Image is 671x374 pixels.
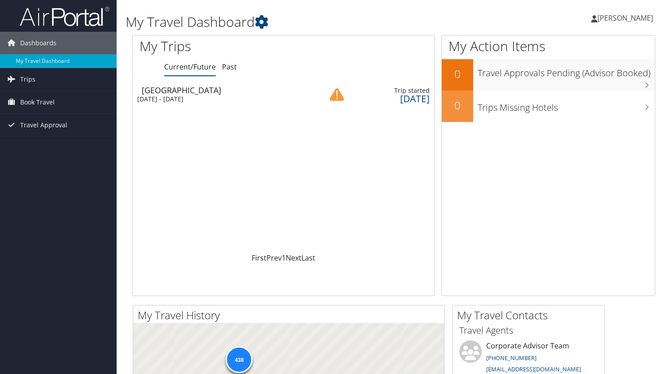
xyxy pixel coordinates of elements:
[138,308,444,323] h2: My Travel History
[20,91,55,113] span: Book Travel
[20,6,109,27] img: airportal-logo.png
[442,98,473,113] h2: 0
[330,87,344,102] img: alert-flat-solid-caution.png
[20,32,57,54] span: Dashboards
[286,253,301,263] a: Next
[20,114,67,136] span: Travel Approval
[282,253,286,263] a: 1
[137,95,309,103] div: [DATE] - [DATE]
[459,324,597,337] h3: Travel Agents
[597,13,653,23] span: [PERSON_NAME]
[20,68,35,91] span: Trips
[478,62,655,79] h3: Travel Approvals Pending (Advisor Booked)
[164,62,216,72] a: Current/Future
[139,37,302,56] h1: My Trips
[226,346,253,373] div: 438
[591,4,662,31] a: [PERSON_NAME]
[266,253,282,263] a: Prev
[442,66,473,82] h2: 0
[222,62,237,72] a: Past
[486,354,536,362] a: [PHONE_NUMBER]
[353,95,429,103] div: [DATE]
[252,253,266,263] a: First
[301,253,315,263] a: Last
[142,86,314,94] div: [GEOGRAPHIC_DATA]
[442,91,655,122] a: 0Trips Missing Hotels
[478,97,655,114] h3: Trips Missing Hotels
[486,365,581,373] a: [EMAIL_ADDRESS][DOMAIN_NAME]
[353,87,429,95] div: Trip started
[457,308,604,323] h2: My Travel Contacts
[126,13,483,31] h1: My Travel Dashboard
[442,37,655,56] h1: My Action Items
[442,59,655,91] a: 0Travel Approvals Pending (Advisor Booked)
